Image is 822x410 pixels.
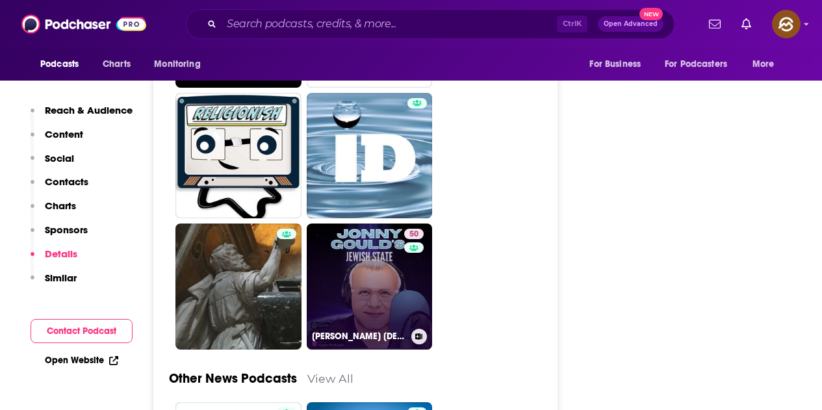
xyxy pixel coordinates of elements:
[772,10,801,38] button: Show profile menu
[31,152,74,176] button: Social
[45,152,74,164] p: Social
[31,224,88,248] button: Sponsors
[40,55,79,73] span: Podcasts
[45,355,118,366] a: Open Website
[31,52,96,77] button: open menu
[639,8,663,20] span: New
[307,372,353,385] a: View All
[94,52,138,77] a: Charts
[45,128,83,140] p: Content
[31,319,133,343] button: Contact Podcast
[31,104,133,128] button: Reach & Audience
[45,104,133,116] p: Reach & Audience
[404,229,424,239] a: 50
[31,199,76,224] button: Charts
[772,10,801,38] img: User Profile
[103,55,131,73] span: Charts
[312,331,406,342] h3: [PERSON_NAME] [DEMOGRAPHIC_DATA] State
[31,272,77,296] button: Similar
[31,175,88,199] button: Contacts
[154,55,200,73] span: Monitoring
[656,52,746,77] button: open menu
[45,224,88,236] p: Sponsors
[752,55,775,73] span: More
[557,16,587,32] span: Ctrl K
[21,12,146,36] img: Podchaser - Follow, Share and Rate Podcasts
[604,21,658,27] span: Open Advanced
[145,52,217,77] button: open menu
[743,52,791,77] button: open menu
[704,13,726,35] a: Show notifications dropdown
[186,9,674,39] div: Search podcasts, credits, & more...
[222,14,557,34] input: Search podcasts, credits, & more...
[45,199,76,212] p: Charts
[665,55,727,73] span: For Podcasters
[580,52,657,77] button: open menu
[409,228,418,241] span: 50
[45,272,77,284] p: Similar
[589,55,641,73] span: For Business
[31,248,77,272] button: Details
[772,10,801,38] span: Logged in as hey85204
[169,370,297,387] a: Other News Podcasts
[45,175,88,188] p: Contacts
[31,128,83,152] button: Content
[598,16,663,32] button: Open AdvancedNew
[45,248,77,260] p: Details
[307,224,433,350] a: 50[PERSON_NAME] [DEMOGRAPHIC_DATA] State
[736,13,756,35] a: Show notifications dropdown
